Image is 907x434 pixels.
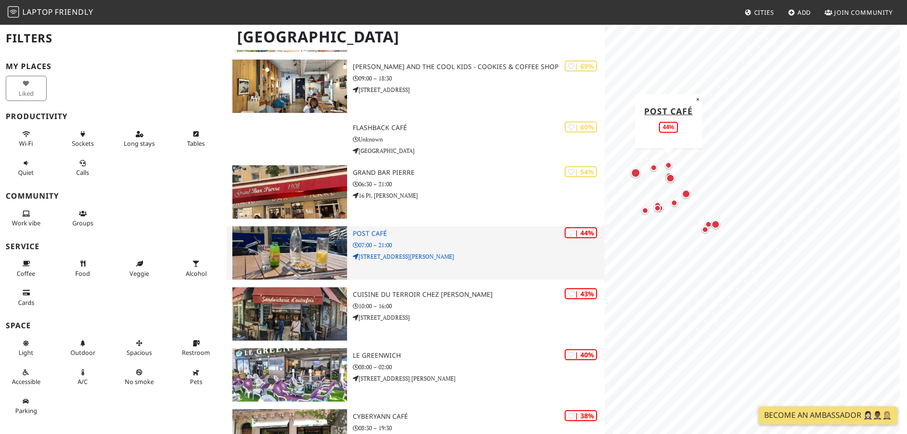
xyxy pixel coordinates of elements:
button: Pets [176,364,217,390]
button: Parking [6,394,47,419]
a: CUISINE DU TERROIR CHEZ FANNY | 43% CUISINE DU TERROIR CHEZ [PERSON_NAME] 10:00 – 16:00 [STREET_A... [227,287,605,341]
p: [STREET_ADDRESS][PERSON_NAME] [353,252,605,261]
span: Accessible [12,377,40,386]
p: 08:30 – 19:30 [353,424,605,433]
h3: My Places [6,62,221,71]
p: 10:00 – 16:00 [353,302,605,311]
div: | 60% [565,121,597,132]
button: Veggie [119,256,160,281]
div: Map marker [652,200,663,211]
span: Join Community [834,8,893,17]
span: Quiet [18,168,34,177]
span: Laptop [22,7,53,17]
div: Map marker [709,218,722,231]
h3: Service [6,242,221,251]
a: Add [784,4,815,21]
span: Restroom [182,348,210,357]
img: Post Café [232,226,347,280]
span: Parking [15,406,37,415]
span: Outdoor area [70,348,95,357]
div: Map marker [663,160,674,171]
div: | 38% [565,410,597,421]
span: Credit cards [18,298,34,307]
a: Emilie's and the cool kids - Cookies & Coffee shop | 69% [PERSON_NAME] and the cool kids - Cookie... [227,60,605,113]
p: [STREET_ADDRESS] [353,313,605,322]
h3: Space [6,321,221,330]
button: No smoke [119,364,160,390]
button: Calls [62,155,103,181]
div: | 40% [565,349,597,360]
a: Post Café [644,105,693,116]
a: Post Café | 44% Post Café 07:00 – 21:00 [STREET_ADDRESS][PERSON_NAME] [227,226,605,280]
a: Join Community [821,4,897,21]
button: Close popup [693,94,702,104]
div: Map marker [699,224,711,235]
span: Pet friendly [190,377,202,386]
p: [STREET_ADDRESS] [353,85,605,94]
div: Map marker [680,188,692,200]
p: 07:00 – 21:00 [353,241,605,250]
div: | 44% [565,227,597,238]
span: Food [75,269,90,278]
a: Cities [741,4,778,21]
img: LaptopFriendly [8,6,19,18]
div: Map marker [663,170,675,182]
h3: Post Café [353,230,605,238]
p: [GEOGRAPHIC_DATA] [353,146,605,155]
p: Unknown [353,135,605,144]
h3: Community [6,192,221,201]
span: Veggie [130,269,149,278]
p: 06:30 – 21:00 [353,180,605,189]
img: Grand Bar Pierre [232,165,347,219]
a: | 60% Flashback café Unknown [GEOGRAPHIC_DATA] [227,121,605,158]
a: Le Greenwich | 40% Le Greenwich 08:00 – 02:00 [STREET_ADDRESS] [PERSON_NAME] [227,348,605,402]
button: Cards [6,285,47,310]
span: People working [12,219,40,227]
div: Map marker [703,219,714,230]
p: 16 Pl. [PERSON_NAME] [353,191,605,200]
button: Long stays [119,126,160,151]
h3: CUISINE DU TERROIR CHEZ [PERSON_NAME] [353,291,605,299]
h3: Grand Bar Pierre [353,169,605,177]
div: Map marker [629,166,642,180]
p: 08:00 – 02:00 [353,363,605,372]
span: Power sockets [72,139,94,148]
button: Alcohol [176,256,217,281]
img: Le Greenwich [232,348,347,402]
button: Wi-Fi [6,126,47,151]
p: 09:00 – 18:30 [353,74,605,83]
div: Map marker [668,197,680,209]
span: Coffee [17,269,35,278]
span: Natural light [19,348,33,357]
div: Map marker [639,205,651,216]
img: CUISINE DU TERROIR CHEZ FANNY [232,287,347,341]
h3: Flashback café [353,124,605,132]
button: Outdoor [62,335,103,361]
span: Air conditioned [78,377,88,386]
p: [STREET_ADDRESS] [PERSON_NAME] [353,374,605,383]
span: Add [797,8,811,17]
a: LaptopFriendly LaptopFriendly [8,4,93,21]
span: Spacious [127,348,152,357]
button: Sockets [62,126,103,151]
button: Tables [176,126,217,151]
button: Accessible [6,364,47,390]
h3: Le Greenwich [353,352,605,360]
h3: [PERSON_NAME] and the cool kids - Cookies & Coffee shop [353,63,605,71]
button: Light [6,335,47,361]
button: Coffee [6,256,47,281]
span: Stable Wi-Fi [19,139,33,148]
div: 44% [659,121,678,132]
div: Map marker [652,202,663,214]
a: Grand Bar Pierre | 54% Grand Bar Pierre 06:30 – 21:00 16 Pl. [PERSON_NAME] [227,165,605,219]
span: Long stays [124,139,155,148]
span: Video/audio calls [76,168,89,177]
button: Restroom [176,335,217,361]
span: Smoke free [125,377,154,386]
h3: Productivity [6,112,221,121]
button: Quiet [6,155,47,181]
div: | 54% [565,166,597,177]
h2: Filters [6,24,221,53]
button: A/C [62,364,103,390]
button: Spacious [119,335,160,361]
